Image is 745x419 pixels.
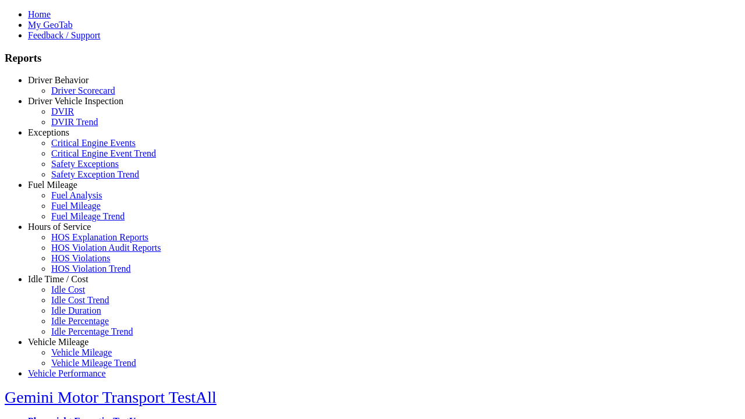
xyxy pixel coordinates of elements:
[51,211,125,221] a: Fuel Mileage Trend
[51,138,136,148] a: Critical Engine Events
[51,253,110,263] a: HOS Violations
[5,52,740,65] h3: Reports
[51,347,112,357] a: Vehicle Mileage
[51,169,139,179] a: Safety Exception Trend
[51,117,98,127] a: DVIR Trend
[28,274,88,284] a: Idle Time / Cost
[28,30,100,40] a: Feedback / Support
[28,127,69,137] a: Exceptions
[51,306,101,315] a: Idle Duration
[28,337,88,347] a: Vehicle Mileage
[28,96,123,106] a: Driver Vehicle Inspection
[51,201,101,211] a: Fuel Mileage
[51,358,136,368] a: Vehicle Mileage Trend
[51,106,74,116] a: DVIR
[51,190,102,200] a: Fuel Analysis
[28,180,77,190] a: Fuel Mileage
[28,9,51,19] a: Home
[51,285,85,294] a: Idle Cost
[28,75,88,85] a: Driver Behavior
[51,86,115,95] a: Driver Scorecard
[51,148,156,158] a: Critical Engine Event Trend
[51,316,109,326] a: Idle Percentage
[51,159,119,169] a: Safety Exceptions
[51,264,131,274] a: HOS Violation Trend
[5,388,217,406] a: Gemini Motor Transport TestAll
[51,232,148,242] a: HOS Explanation Reports
[28,222,91,232] a: Hours of Service
[51,295,109,305] a: Idle Cost Trend
[51,243,161,253] a: HOS Violation Audit Reports
[51,326,133,336] a: Idle Percentage Trend
[28,368,106,378] a: Vehicle Performance
[28,20,73,30] a: My GeoTab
